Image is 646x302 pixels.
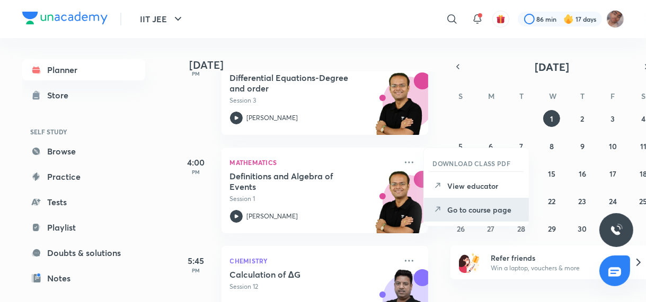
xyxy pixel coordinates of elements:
abbr: October 5, 2025 [458,141,463,151]
abbr: Sunday [458,91,463,101]
abbr: Thursday [580,91,585,101]
img: Rahul 2026 [606,10,624,28]
span: [DATE] [535,60,569,74]
p: Session 12 [230,282,396,291]
button: October 24, 2025 [604,193,621,209]
img: unacademy [370,72,428,145]
button: [DATE] [465,59,639,74]
button: October 23, 2025 [574,193,591,209]
abbr: October 3, 2025 [610,114,615,124]
button: October 27, 2025 [483,220,500,237]
button: October 9, 2025 [574,138,591,154]
abbr: October 30, 2025 [578,224,587,234]
p: View educator [447,180,520,191]
img: ttu [610,224,623,236]
img: unacademy [370,171,428,244]
button: October 8, 2025 [543,138,560,154]
button: October 16, 2025 [574,165,591,182]
p: PM [175,70,217,77]
a: Store [22,85,145,106]
p: Mathematics [230,156,396,169]
abbr: October 28, 2025 [518,224,526,234]
h6: SELF STUDY [22,123,145,141]
p: Session 1 [230,194,396,204]
h6: DOWNLOAD CLASS PDF [432,159,510,168]
p: Go to course page [447,204,520,215]
h5: Definitions and Algebra of Events [230,171,362,192]
abbr: October 17, 2025 [609,169,616,179]
button: October 2, 2025 [574,110,591,127]
abbr: October 23, 2025 [578,196,586,206]
p: Chemistry [230,254,396,267]
button: October 30, 2025 [574,220,591,237]
abbr: October 6, 2025 [489,141,493,151]
a: Company Logo [22,12,108,27]
button: October 17, 2025 [604,165,621,182]
button: October 22, 2025 [543,193,560,209]
button: October 7, 2025 [513,138,530,154]
p: Win a laptop, vouchers & more [491,263,621,273]
h5: Differential Equations-Degree and order [230,72,362,94]
h5: Calculation of ΔG [230,269,362,280]
img: streak [563,14,574,24]
a: Tests [22,191,145,213]
a: Notes [22,268,145,289]
abbr: October 15, 2025 [548,169,555,179]
abbr: October 10, 2025 [609,141,617,151]
button: October 5, 2025 [452,138,469,154]
abbr: October 2, 2025 [580,114,584,124]
button: October 3, 2025 [604,110,621,127]
p: [PERSON_NAME] [247,212,298,221]
abbr: October 4, 2025 [641,114,645,124]
img: Company Logo [22,12,108,24]
abbr: October 16, 2025 [579,169,586,179]
button: October 28, 2025 [513,220,530,237]
button: October 15, 2025 [543,165,560,182]
p: PM [175,267,217,273]
h5: 5:45 [175,254,217,267]
img: referral [459,252,480,273]
abbr: October 26, 2025 [457,224,465,234]
abbr: Wednesday [549,91,556,101]
abbr: Tuesday [519,91,524,101]
h4: [DATE] [190,59,439,71]
p: Session 3 [230,96,396,105]
button: October 26, 2025 [452,220,469,237]
button: IIT JEE [134,8,191,30]
abbr: October 24, 2025 [609,196,617,206]
abbr: October 1, 2025 [550,114,553,124]
abbr: October 7, 2025 [520,141,524,151]
div: Store [48,89,75,102]
abbr: October 27, 2025 [488,224,495,234]
button: October 6, 2025 [483,138,500,154]
a: Doubts & solutions [22,242,145,263]
button: October 29, 2025 [543,220,560,237]
abbr: Monday [489,91,495,101]
h6: Refer friends [491,252,621,263]
a: Browse [22,141,145,162]
p: [PERSON_NAME] [247,113,298,123]
a: Playlist [22,217,145,238]
abbr: October 22, 2025 [548,196,555,206]
a: Planner [22,59,145,80]
a: Practice [22,166,145,187]
abbr: October 29, 2025 [548,224,556,234]
abbr: October 8, 2025 [550,141,554,151]
abbr: Friday [610,91,615,101]
button: avatar [492,11,509,28]
button: October 10, 2025 [604,138,621,154]
abbr: October 9, 2025 [580,141,585,151]
button: October 1, 2025 [543,110,560,127]
abbr: Saturday [641,91,645,101]
img: avatar [496,14,506,24]
h5: 4:00 [175,156,217,169]
p: PM [175,169,217,175]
